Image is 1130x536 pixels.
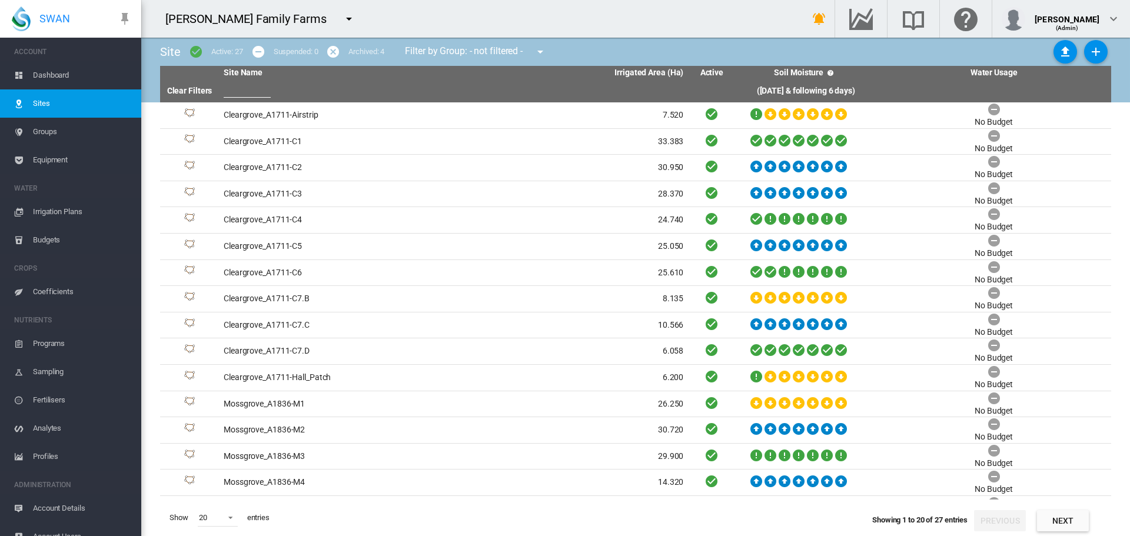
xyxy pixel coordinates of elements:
[160,102,1111,129] tr: Site Id: 38160 Cleargrove_A1711-Airstrip 7.520 No Budget
[219,365,454,391] td: Cleargrove_A1711-Hall_Patch
[1037,510,1089,531] button: Next
[807,7,831,31] button: icon-bell-ring
[160,207,1111,234] tr: Site Id: 38173 Cleargrove_A1711-C4 24.740 No Budget
[219,234,454,259] td: Cleargrove_A1711-C5
[182,318,197,332] img: 1.svg
[975,379,1013,391] div: No Budget
[182,397,197,411] img: 1.svg
[975,327,1013,338] div: No Budget
[533,45,547,59] md-icon: icon-menu-down
[33,442,132,471] span: Profiles
[160,444,1111,470] tr: Site Id: 38183 Mossgrove_A1836-M3 29.900 No Budget
[1089,45,1103,59] md-icon: icon-plus
[160,286,1111,312] tr: Site Id: 39629 Cleargrove_A1711-C7.B 8.135 No Budget
[454,470,689,495] td: 14.320
[160,365,1111,391] tr: Site Id: 38171 Cleargrove_A1711-Hall_Patch 6.200 No Budget
[33,494,132,522] span: Account Details
[160,155,1111,181] tr: Site Id: 38162 Cleargrove_A1711-C2 30.950 No Budget
[165,134,214,148] div: Site Id: 38164
[165,108,214,122] div: Site Id: 38160
[454,260,689,286] td: 25.610
[454,365,689,391] td: 6.200
[160,45,181,59] span: Site
[1002,7,1025,31] img: profile.jpg
[975,169,1013,181] div: No Budget
[160,338,1111,365] tr: Site Id: 39631 Cleargrove_A1711-C7.D 6.058 No Budget
[160,181,1111,208] tr: Site Id: 38161 Cleargrove_A1711-C3 28.370 No Budget
[182,450,197,464] img: 1.svg
[975,352,1013,364] div: No Budget
[165,11,337,27] div: [PERSON_NAME] Family Farms
[823,66,837,80] md-icon: icon-help-circle
[14,475,132,494] span: ADMINISTRATION
[975,405,1013,417] div: No Budget
[219,129,454,155] td: Cleargrove_A1711-C1
[14,179,132,198] span: WATER
[160,234,1111,260] tr: Site Id: 38172 Cleargrove_A1711-C5 25.050 No Budget
[165,318,214,332] div: Site Id: 39630
[219,286,454,312] td: Cleargrove_A1711-C7.B
[33,61,132,89] span: Dashboard
[876,66,1111,80] th: Water Usage
[33,89,132,118] span: Sites
[14,42,132,61] span: ACCOUNT
[165,450,214,464] div: Site Id: 38183
[454,102,689,128] td: 7.520
[454,417,689,443] td: 30.720
[454,181,689,207] td: 28.370
[160,417,1111,444] tr: Site Id: 38184 Mossgrove_A1836-M2 30.720 No Budget
[219,102,454,128] td: Cleargrove_A1711-Airstrip
[1058,45,1072,59] md-icon: icon-upload
[182,475,197,490] img: 1.svg
[160,312,1111,339] tr: Site Id: 39630 Cleargrove_A1711-C7.C 10.566 No Budget
[348,46,384,57] div: Archived: 4
[219,181,454,207] td: Cleargrove_A1711-C3
[39,11,70,26] span: SWAN
[182,239,197,254] img: 1.svg
[165,161,214,175] div: Site Id: 38162
[396,40,556,64] div: Filter by Group: - not filtered -
[454,391,689,417] td: 26.250
[219,338,454,364] td: Cleargrove_A1711-C7.D
[219,496,454,522] td: Mossgrove_A1836-M5
[165,397,214,411] div: Site Id: 38180
[975,143,1013,155] div: No Budget
[975,484,1013,495] div: No Budget
[242,508,274,528] span: entries
[182,344,197,358] img: 1.svg
[160,391,1111,418] tr: Site Id: 38180 Mossgrove_A1836-M1 26.250 No Budget
[847,12,875,26] md-icon: Go to the Data Hub
[975,300,1013,312] div: No Budget
[165,213,214,227] div: Site Id: 38173
[33,146,132,174] span: Equipment
[688,66,735,80] th: Active
[165,187,214,201] div: Site Id: 38161
[33,414,132,442] span: Analytes
[33,329,132,358] span: Programs
[160,129,1111,155] tr: Site Id: 38164 Cleargrove_A1711-C1 33.383 No Budget
[975,221,1013,233] div: No Budget
[33,226,132,254] span: Budgets
[1084,40,1108,64] button: Add New Site, define start date
[975,274,1013,286] div: No Budget
[219,260,454,286] td: Cleargrove_A1711-C6
[219,470,454,495] td: Mossgrove_A1836-M4
[33,198,132,226] span: Irrigation Plans
[33,358,132,386] span: Sampling
[735,66,876,80] th: Soil Moisture
[165,371,214,385] div: Site Id: 38171
[182,265,197,279] img: 1.svg
[219,444,454,470] td: Mossgrove_A1836-M3
[872,515,968,524] span: Showing 1 to 20 of 27 entries
[165,423,214,437] div: Site Id: 38184
[342,12,356,26] md-icon: icon-menu-down
[182,134,197,148] img: 1.svg
[160,496,1111,522] tr: Site Id: 38192 Mossgrove_A1836-M5 15.480 No Budget
[454,312,689,338] td: 10.566
[167,86,212,95] a: Clear Filters
[899,12,928,26] md-icon: Search the knowledge base
[454,66,689,80] th: Irrigated Area (Ha)
[1053,40,1077,64] button: Sites Bulk Import
[33,118,132,146] span: Groups
[454,286,689,312] td: 8.135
